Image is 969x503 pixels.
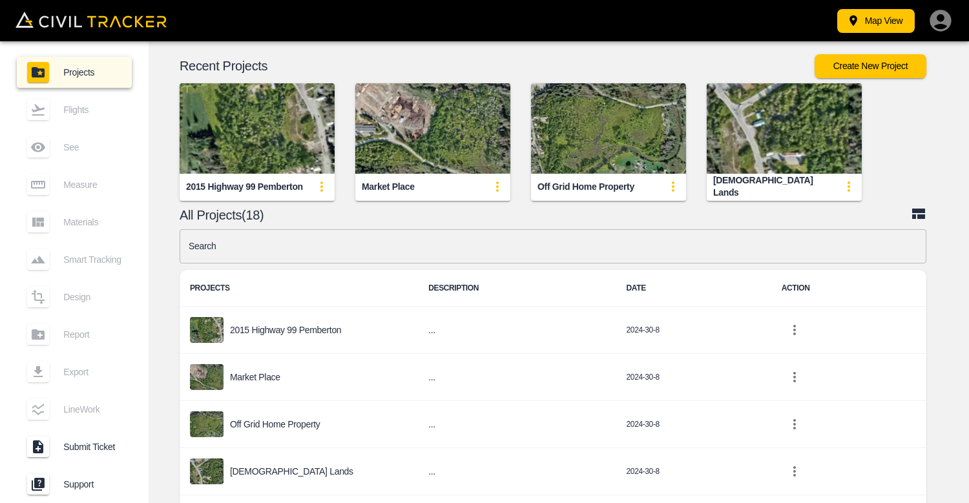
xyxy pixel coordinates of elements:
[616,307,771,354] td: 2024-30-8
[428,464,605,480] h6: ...
[428,416,605,433] h6: ...
[230,325,341,335] p: 2015 Highway 99 Pemberton
[230,419,320,429] p: Off Grid Home Property
[836,174,862,200] button: update-card-details
[428,369,605,385] h6: ...
[190,458,224,484] img: project-image
[17,469,132,500] a: Support
[531,83,686,174] img: Off Grid Home Property
[815,54,926,78] button: Create New Project
[180,210,911,220] p: All Projects(18)
[428,322,605,338] h6: ...
[190,317,224,343] img: project-image
[230,372,280,382] p: Market Place
[190,364,224,390] img: project-image
[484,174,510,200] button: update-card-details
[180,83,335,174] img: 2015 Highway 99 Pemberton
[707,83,862,174] img: Church Lands
[230,466,353,477] p: [DEMOGRAPHIC_DATA] Lands
[355,83,510,174] img: Market Place
[616,401,771,448] td: 2024-30-8
[362,181,415,193] div: Market Place
[616,354,771,401] td: 2024-30-8
[837,9,915,33] button: Map View
[63,67,121,77] span: Projects
[616,448,771,495] td: 2024-30-8
[660,174,686,200] button: update-card-details
[17,57,132,88] a: Projects
[63,479,121,489] span: Support
[713,174,836,198] div: [DEMOGRAPHIC_DATA] Lands
[190,411,224,437] img: project-image
[180,270,418,307] th: PROJECTS
[771,270,926,307] th: ACTION
[63,442,121,452] span: Submit Ticket
[309,174,335,200] button: update-card-details
[180,61,815,71] p: Recent Projects
[537,181,634,193] div: Off Grid Home Property
[418,270,616,307] th: DESCRIPTION
[16,12,167,27] img: Civil Tracker
[17,431,132,462] a: Submit Ticket
[616,270,771,307] th: DATE
[186,181,303,193] div: 2015 Highway 99 Pemberton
